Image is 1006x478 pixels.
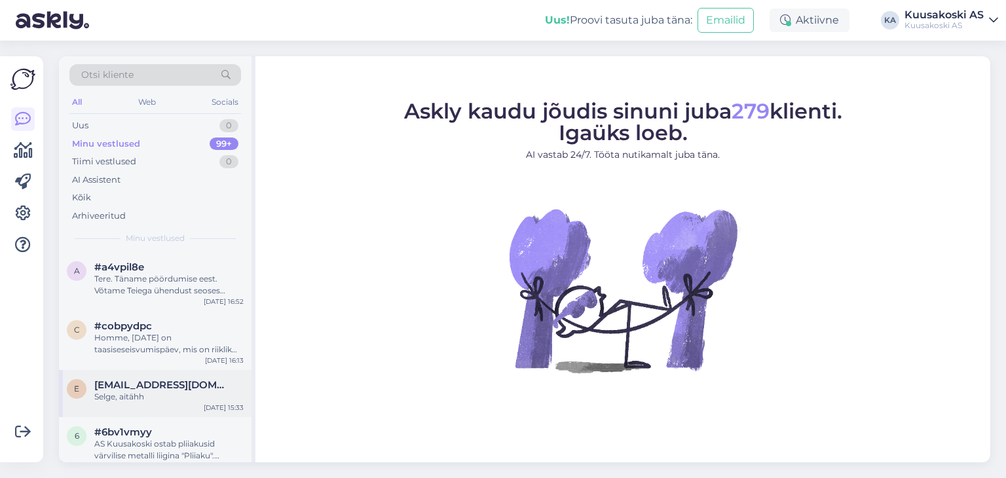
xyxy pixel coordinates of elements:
[126,232,185,244] span: Minu vestlused
[732,98,770,124] span: 279
[94,261,144,273] span: #a4vpil8e
[219,119,238,132] div: 0
[545,12,692,28] div: Proovi tasuta juba täna:
[205,356,244,365] div: [DATE] 16:13
[72,155,136,168] div: Tiimi vestlused
[72,210,126,223] div: Arhiveeritud
[204,462,244,471] div: [DATE] 12:37
[10,67,35,92] img: Askly Logo
[904,10,998,31] a: Kuusakoski ASKuusakoski AS
[69,94,84,111] div: All
[505,172,741,408] img: No Chat active
[210,138,238,151] div: 99+
[74,266,80,276] span: a
[698,8,754,33] button: Emailid
[94,426,152,438] span: #6bv1vmyy
[94,332,244,356] div: Homme, [DATE] on taasiseseisvumispäev, mis on riiklik püha. Seega on AS Kuusakoski kõik osakonnad...
[72,119,88,132] div: Uus
[72,191,91,204] div: Kõik
[74,325,80,335] span: c
[904,10,984,20] div: Kuusakoski AS
[72,138,140,151] div: Minu vestlused
[219,155,238,168] div: 0
[74,384,79,394] span: e
[881,11,899,29] div: KA
[404,98,842,145] span: Askly kaudu jõudis sinuni juba klienti. Igaüks loeb.
[72,174,121,187] div: AI Assistent
[94,273,244,297] div: Tere. Täname pöördumise eest. Võtame Teiega ühendust seoses pöördumisega esmaspäeval, [DATE]. Lug...
[75,431,79,441] span: 6
[94,320,152,332] span: #cobpydpc
[204,403,244,413] div: [DATE] 15:33
[404,148,842,162] p: AI vastab 24/7. Tööta nutikamalt juba täna.
[94,379,231,391] span: elar.ehasalu@gmail.com
[209,94,241,111] div: Socials
[770,9,849,32] div: Aktiivne
[136,94,158,111] div: Web
[94,438,244,462] div: AS Kuusakoski ostab pliiakusid värvilise metalli liigina "Pliiaku". Hinnakirjad on leitavad ettev...
[545,14,570,26] b: Uus!
[204,297,244,306] div: [DATE] 16:52
[81,68,134,82] span: Otsi kliente
[904,20,984,31] div: Kuusakoski AS
[94,391,244,403] div: Selge, aitähh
